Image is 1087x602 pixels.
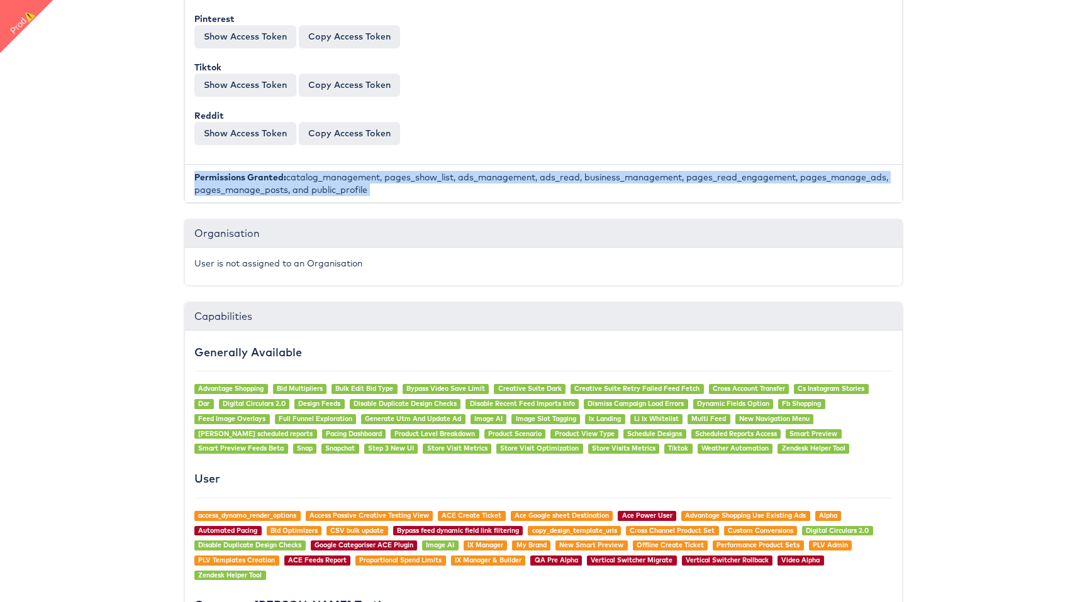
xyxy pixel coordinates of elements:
[515,511,609,520] a: Ace Google sheet Destination
[637,540,704,549] a: Offline Create Ticket
[798,384,864,393] a: Cs Instagram Stories
[194,346,893,359] h4: Generally Available
[592,444,655,452] a: Store Visits Metrics
[716,540,800,549] a: Performance Product Sets
[806,526,869,535] a: Digital Circulars 2.0
[739,414,810,423] a: New Navigation Menu
[668,444,688,452] a: Tiktok
[789,429,837,438] a: Smart Preview
[198,429,313,438] a: [PERSON_NAME] scheduled reports
[326,429,382,438] a: Pacing Dashboard
[697,399,769,408] a: Dynamic Fields Option
[194,62,221,73] b: Tiktok
[194,13,235,25] b: Pinterest
[309,511,429,520] a: Access Passive Creative Testing View
[198,555,275,564] a: PLV Templates Creation
[555,429,615,438] a: Product View Type
[194,25,296,48] button: Show Access Token
[427,444,488,452] a: Store Visit Metrics
[532,526,617,535] a: copy_design_template_urls
[685,511,806,520] a: Advantage Shopping Use Existing Ads
[194,110,224,121] b: Reddit
[198,414,265,423] a: Feed Image Overlays
[270,526,318,535] a: Bid Optimizers
[299,25,400,48] button: Copy Access Token
[500,444,579,452] a: Store Visit Optimization
[198,399,209,408] a: Dar
[782,444,845,452] a: Zendesk Helper Tool
[198,540,301,549] a: Disable Duplicate Design Checks
[627,429,682,438] a: Schedule Designs
[630,526,715,535] a: Cross Channel Product Set
[198,571,262,579] a: Zendesk Helper Tool
[325,444,355,452] a: Snapchat
[279,414,352,423] a: Full Funnel Exploration
[498,384,562,393] a: Creative Suite Dark
[185,303,902,331] div: Capabilities
[198,526,257,535] a: Automated Pacing
[470,399,575,408] a: Disable Recent Feed Imports Info
[194,257,893,270] p: User is not assigned to an Organisation
[194,74,296,96] button: Show Access Token
[686,555,769,564] a: Vertical Switcher Rollback
[198,384,264,393] a: Advantage Shopping
[397,526,519,535] a: Bypass feed dynamic field link filtering
[359,555,442,564] a: Proportional Spend Limits
[782,399,821,408] a: Fb Shopping
[277,384,323,393] a: Bid Multipliers
[354,399,457,408] a: Disable Duplicate Design Checks
[488,429,542,438] a: Product Scenario
[426,540,454,549] a: Image AI
[516,540,547,549] a: My Brand
[198,444,284,452] a: Smart Preview Feeds Beta
[819,511,837,520] a: Alpha
[634,414,679,423] a: Li Ix Whitelist
[588,399,684,408] a: Dismiss Campaign Load Errors
[455,555,521,564] a: IX Manager & Builder
[813,540,848,549] a: PLV Admin
[728,526,793,535] a: Custom Conversions
[315,540,413,549] a: Google Categoriser ACE Plugin
[185,164,902,202] li: catalog_management, pages_show_list, ads_management, ads_read, business_management, pages_read_en...
[368,444,414,452] a: Step 3 New UI
[194,122,296,145] button: Show Access Token
[467,540,503,549] a: IX Manager
[406,384,485,393] a: Bypass Video Save Limit
[474,414,503,423] a: Image AI
[194,172,286,183] b: Permissions Granted:
[559,540,623,549] a: New Smart Preview
[574,384,700,393] a: Creative Suite Retry Failed Feed Fetch
[589,414,621,423] a: Ix Landing
[185,220,902,248] div: Organisation
[297,444,313,452] a: Snap
[394,429,475,438] a: Product Level Breakdown
[622,511,672,520] a: Ace Power User
[691,414,726,423] a: Multi Feed
[330,526,384,535] a: CSV bulk update
[298,399,340,408] a: Design Feeds
[194,473,893,485] h4: User
[198,511,296,520] a: access_dynamo_render_options
[516,414,576,423] a: Image Slot Tagging
[591,555,672,564] a: Vertical Switcher Migrate
[781,555,820,564] a: Video Alpha
[701,444,769,452] a: Weather Automation
[299,122,400,145] button: Copy Access Token
[695,429,777,438] a: Scheduled Reports Access
[299,74,400,96] button: Copy Access Token
[535,555,578,564] a: QA Pre Alpha
[223,399,286,408] a: Digital Circulars 2.0
[365,414,461,423] a: Generate Utm And Update Ad
[335,384,393,393] a: Bulk Edit Bid Type
[288,555,347,564] a: ACE Feeds Report
[442,511,501,520] a: ACE Create Ticket
[713,384,785,393] a: Cross Account Transfer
